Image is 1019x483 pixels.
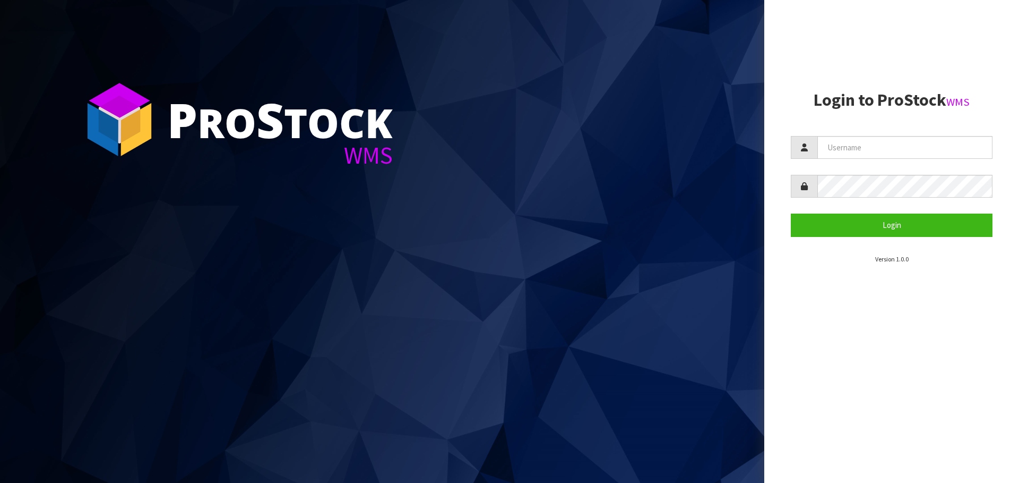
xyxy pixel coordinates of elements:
small: Version 1.0.0 [875,255,909,263]
span: S [256,87,284,152]
img: ProStock Cube [80,80,159,159]
button: Login [791,214,992,236]
span: P [167,87,197,152]
div: WMS [167,143,393,167]
h2: Login to ProStock [791,91,992,109]
small: WMS [946,95,970,109]
input: Username [817,136,992,159]
div: ro tock [167,96,393,143]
